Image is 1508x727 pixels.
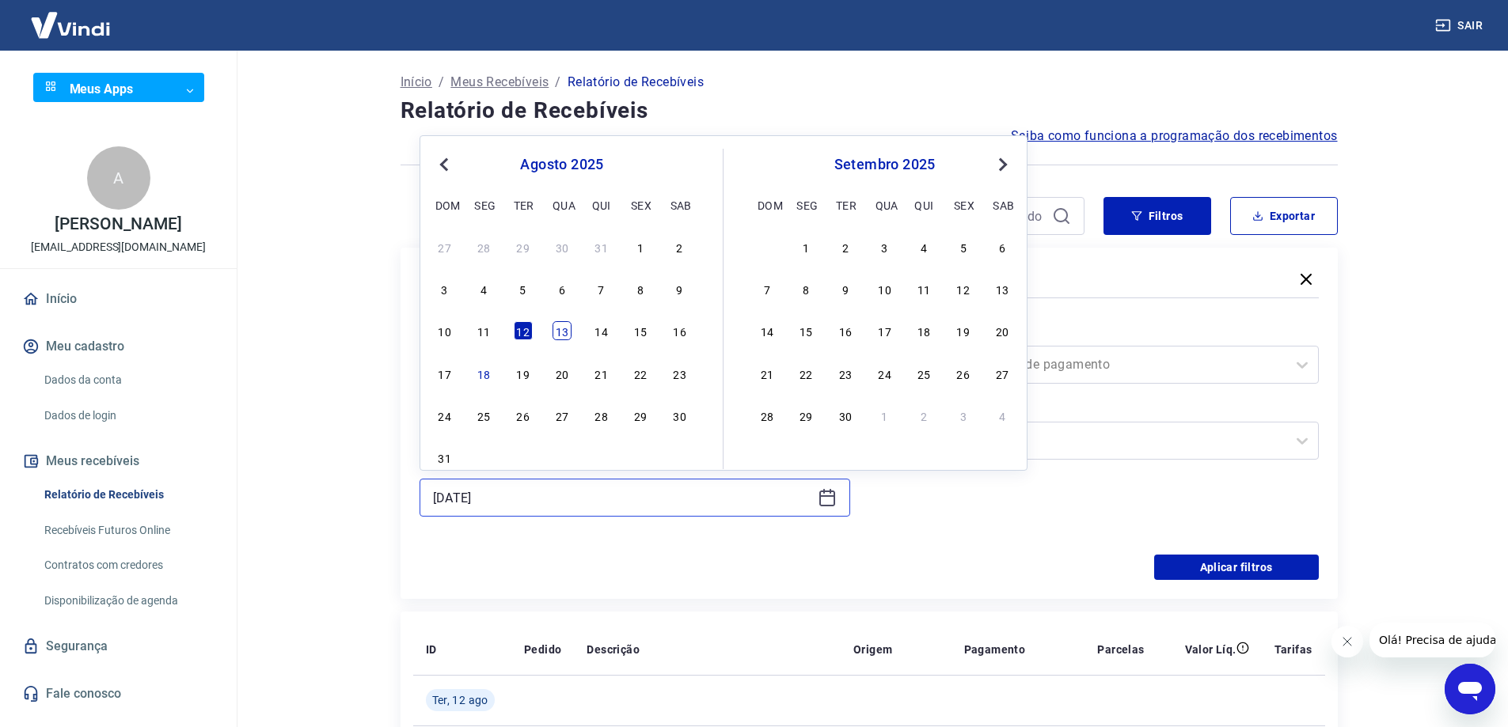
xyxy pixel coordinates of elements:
[891,324,1316,343] label: Forma de Pagamento
[954,364,973,383] div: Choose sexta-feira, 26 de setembro de 2025
[993,155,1012,174] button: Next Month
[432,692,488,708] span: Ter, 12 ago
[954,321,973,340] div: Choose sexta-feira, 19 de setembro de 2025
[474,237,493,256] div: Choose segunda-feira, 28 de julho de 2025
[836,279,855,298] div: Choose terça-feira, 9 de setembro de 2025
[524,642,561,657] p: Pedido
[876,279,895,298] div: Choose quarta-feira, 10 de setembro de 2025
[758,406,777,425] div: Choose domingo, 28 de setembro de 2025
[38,514,218,547] a: Recebíveis Futuros Online
[954,195,973,214] div: sex
[993,195,1012,214] div: sab
[514,237,533,256] div: Choose terça-feira, 29 de julho de 2025
[670,237,689,256] div: Choose sábado, 2 de agosto de 2025
[876,321,895,340] div: Choose quarta-feira, 17 de setembro de 2025
[474,364,493,383] div: Choose segunda-feira, 18 de agosto de 2025
[836,364,855,383] div: Choose terça-feira, 23 de setembro de 2025
[401,73,432,92] p: Início
[474,448,493,467] div: Choose segunda-feira, 1 de setembro de 2025
[853,642,892,657] p: Origem
[876,364,895,383] div: Choose quarta-feira, 24 de setembro de 2025
[876,237,895,256] div: Choose quarta-feira, 3 de setembro de 2025
[474,321,493,340] div: Choose segunda-feira, 11 de agosto de 2025
[670,364,689,383] div: Choose sábado, 23 de agosto de 2025
[670,406,689,425] div: Choose sábado, 30 de agosto de 2025
[19,282,218,316] a: Início
[592,195,611,214] div: qui
[1432,11,1489,40] button: Sair
[670,321,689,340] div: Choose sábado, 16 de agosto de 2025
[31,239,206,256] p: [EMAIL_ADDRESS][DOMAIN_NAME]
[426,642,437,657] p: ID
[954,237,973,256] div: Choose sexta-feira, 5 de setembro de 2025
[38,399,218,432] a: Dados de login
[19,629,218,664] a: Segurança
[474,406,493,425] div: Choose segunda-feira, 25 de agosto de 2025
[836,321,855,340] div: Choose terça-feira, 16 de setembro de 2025
[514,321,533,340] div: Choose terça-feira, 12 de agosto de 2025
[19,676,218,711] a: Fale conosco
[514,195,533,214] div: ter
[758,364,777,383] div: Choose domingo, 21 de setembro de 2025
[435,279,454,298] div: Choose domingo, 3 de agosto de 2025
[876,406,895,425] div: Choose quarta-feira, 1 de outubro de 2025
[435,448,454,467] div: Choose domingo, 31 de agosto de 2025
[796,237,815,256] div: Choose segunda-feira, 1 de setembro de 2025
[435,321,454,340] div: Choose domingo, 10 de agosto de 2025
[450,73,549,92] a: Meus Recebíveis
[38,364,218,396] a: Dados da conta
[553,364,572,383] div: Choose quarta-feira, 20 de agosto de 2025
[433,486,811,509] input: Data final
[592,448,611,467] div: Choose quinta-feira, 4 de setembro de 2025
[587,642,640,657] p: Descrição
[9,11,133,24] span: Olá! Precisa de ajuda?
[758,195,777,214] div: dom
[553,406,572,425] div: Choose quarta-feira, 27 de agosto de 2025
[796,195,815,214] div: seg
[796,321,815,340] div: Choose segunda-feira, 15 de setembro de 2025
[914,237,933,256] div: Choose quinta-feira, 4 de setembro de 2025
[993,279,1012,298] div: Choose sábado, 13 de setembro de 2025
[631,195,650,214] div: sex
[876,195,895,214] div: qua
[38,479,218,511] a: Relatório de Recebíveis
[1230,197,1338,235] button: Exportar
[755,235,1014,426] div: month 2025-09
[993,321,1012,340] div: Choose sábado, 20 de setembro de 2025
[670,448,689,467] div: Choose sábado, 6 de setembro de 2025
[758,237,777,256] div: Choose domingo, 31 de agosto de 2025
[435,155,454,174] button: Previous Month
[435,237,454,256] div: Choose domingo, 27 de julho de 2025
[555,73,560,92] p: /
[836,406,855,425] div: Choose terça-feira, 30 de setembro de 2025
[1011,127,1338,146] a: Saiba como funciona a programação dos recebimentos
[954,279,973,298] div: Choose sexta-feira, 12 de setembro de 2025
[435,195,454,214] div: dom
[796,364,815,383] div: Choose segunda-feira, 22 de setembro de 2025
[631,279,650,298] div: Choose sexta-feira, 8 de agosto de 2025
[401,95,1338,127] h4: Relatório de Recebíveis
[1445,664,1495,714] iframe: Botão para abrir a janela de mensagens
[592,237,611,256] div: Choose quinta-feira, 31 de julho de 2025
[433,235,691,469] div: month 2025-08
[631,406,650,425] div: Choose sexta-feira, 29 de agosto de 2025
[964,642,1026,657] p: Pagamento
[670,195,689,214] div: sab
[514,406,533,425] div: Choose terça-feira, 26 de agosto de 2025
[514,279,533,298] div: Choose terça-feira, 5 de agosto de 2025
[914,321,933,340] div: Choose quinta-feira, 18 de setembro de 2025
[474,195,493,214] div: seg
[1185,642,1236,657] p: Valor Líq.
[435,406,454,425] div: Choose domingo, 24 de agosto de 2025
[993,406,1012,425] div: Choose sábado, 4 de outubro de 2025
[435,364,454,383] div: Choose domingo, 17 de agosto de 2025
[553,448,572,467] div: Choose quarta-feira, 3 de setembro de 2025
[891,399,1316,418] label: Tipo de Movimentação
[592,279,611,298] div: Choose quinta-feira, 7 de agosto de 2025
[1097,642,1144,657] p: Parcelas
[1103,197,1211,235] button: Filtros
[439,73,444,92] p: /
[914,195,933,214] div: qui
